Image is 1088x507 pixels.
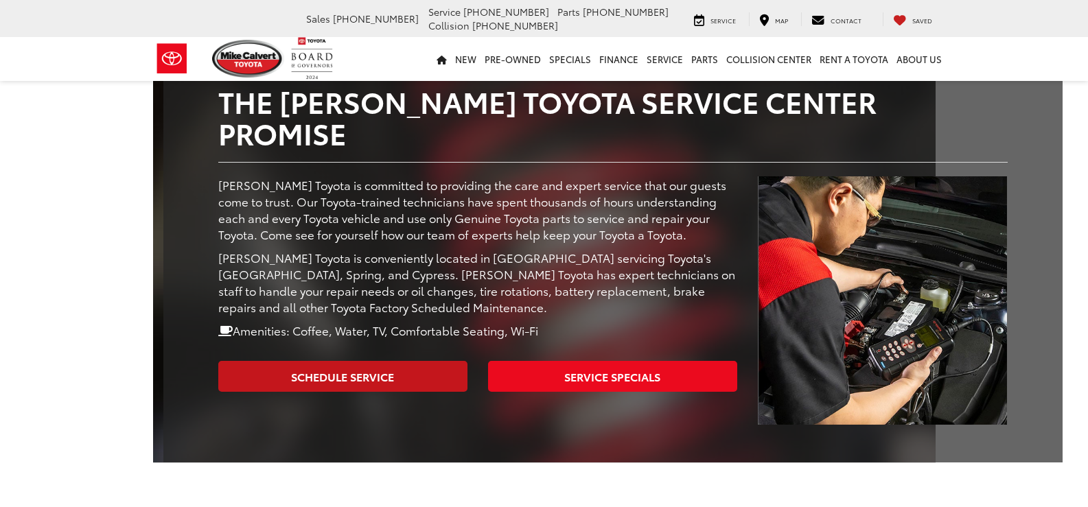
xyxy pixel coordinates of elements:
p: Amenities: Coffee, Water, TV, Comfortable Seating, Wi-Fi [218,322,738,338]
a: Service Specials [488,361,737,392]
span: Service [428,5,461,19]
a: Pre-Owned [481,37,545,81]
span: Map [775,16,788,25]
a: Service [684,12,746,26]
img: Service Center | Mike Calvert Toyota in Houston TX [758,176,1007,425]
a: Rent a Toyota [815,37,892,81]
span: Collision [428,19,470,32]
a: Collision Center [722,37,815,81]
a: Finance [595,37,643,81]
span: Contact [831,16,861,25]
span: [PHONE_NUMBER] [472,19,558,32]
a: Service [643,37,687,81]
img: Mike Calvert Toyota [212,40,285,78]
span: Service [710,16,736,25]
p: [PERSON_NAME] Toyota is conveniently located in [GEOGRAPHIC_DATA] servicing Toyota's [GEOGRAPHIC_... [218,249,738,315]
span: [PHONE_NUMBER] [463,5,549,19]
a: Schedule Service [218,361,467,392]
span: [PHONE_NUMBER] [583,5,669,19]
p: [PERSON_NAME] Toyota is committed to providing the care and expert service that our guests come t... [218,176,738,242]
a: Contact [801,12,872,26]
a: Specials [545,37,595,81]
a: My Saved Vehicles [883,12,942,26]
a: Home [432,37,451,81]
a: Parts [687,37,722,81]
h2: The [PERSON_NAME] Toyota Service Center Promise [218,85,1008,148]
a: Map [749,12,798,26]
img: Toyota [146,36,198,81]
div: Mike Calvert Toyota | Houston, TX [153,47,936,462]
span: [PHONE_NUMBER] [333,12,419,25]
span: Sales [306,12,330,25]
a: About Us [892,37,946,81]
span: Parts [557,5,580,19]
a: New [451,37,481,81]
span: Saved [912,16,932,25]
